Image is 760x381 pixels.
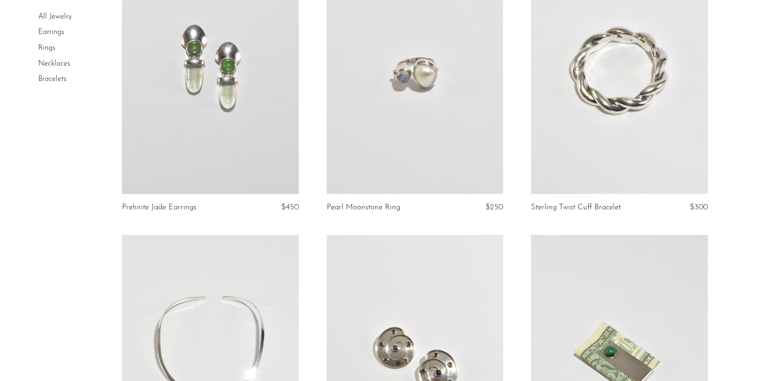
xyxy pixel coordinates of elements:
[485,203,503,211] span: $250
[281,203,299,211] span: $450
[531,203,621,212] a: Sterling Twist Cuff Bracelet
[38,44,55,52] a: Rings
[122,203,196,212] a: Prehnite Jade Earrings
[38,29,64,36] a: Earrings
[690,203,708,211] span: $300
[327,203,400,212] a: Pearl Moonstone Ring
[38,13,72,20] a: All Jewelry
[38,75,67,83] a: Bracelets
[38,60,70,67] a: Necklaces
